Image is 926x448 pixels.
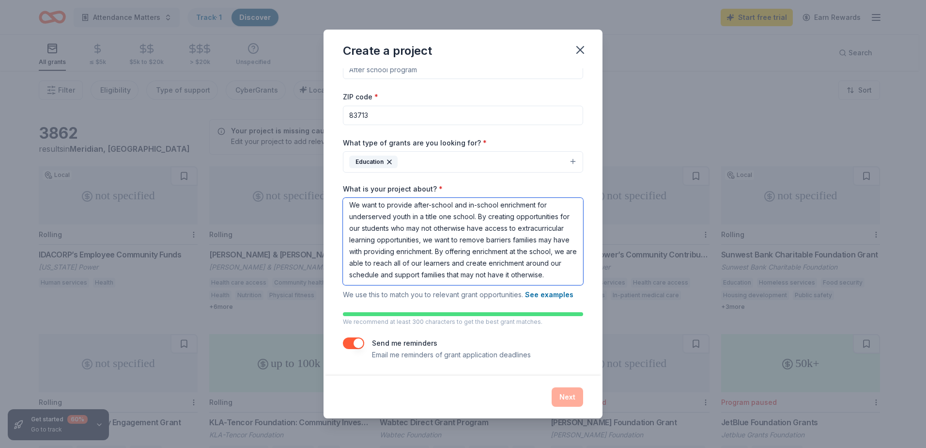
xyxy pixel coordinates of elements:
[343,198,583,285] textarea: We want to provide after-school and in-school enrichment for underserved youth in a title one sch...
[343,184,443,194] label: What is your project about?
[525,289,573,301] button: See examples
[343,138,487,148] label: What type of grants are you looking for?
[343,60,583,79] input: After school program
[349,156,398,168] div: Education
[343,290,573,299] span: We use this to match you to relevant grant opportunities.
[372,349,531,361] p: Email me reminders of grant application deadlines
[343,318,583,326] p: We recommend at least 300 characters to get the best grant matches.
[343,106,583,125] input: 12345 (U.S. only)
[343,43,432,59] div: Create a project
[372,339,437,347] label: Send me reminders
[343,92,378,102] label: ZIP code
[343,151,583,173] button: Education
